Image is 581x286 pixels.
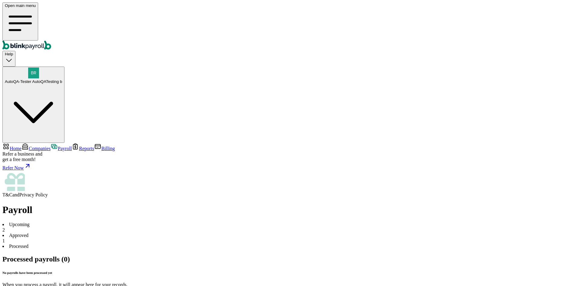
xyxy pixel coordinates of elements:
h6: No payrolls have been processed yet [2,271,579,274]
li: Processed [2,244,579,249]
button: Open main menu [2,2,38,41]
a: Companies [21,146,51,151]
span: Payroll [58,146,72,151]
h2: Processed payrolls ( 0 ) [2,255,579,263]
a: Home [2,146,21,151]
span: Home [10,146,21,151]
a: Payroll [51,146,72,151]
span: Privacy Policy [19,192,48,197]
button: AutoQA-Tester AutoQATesting b [2,67,64,143]
iframe: Chat Widget [480,221,581,286]
nav: Sidebar [2,143,579,198]
span: T&C [2,192,12,197]
span: 1 [2,238,5,243]
span: Companies [29,146,51,151]
span: and [12,192,19,197]
li: Upcoming [2,222,579,233]
a: Reports [72,146,94,151]
span: Reports [79,146,94,151]
nav: Global [2,2,579,51]
span: 2 [2,227,5,232]
div: Refer a business and get a free month! [2,151,579,162]
button: Help [2,51,15,66]
a: Billing [94,146,115,151]
span: Billing [101,146,115,151]
span: Help [5,52,13,56]
a: Refer Now [2,162,579,171]
span: Open main menu [5,3,36,8]
span: AutoQA-Tester AutoQATesting b [5,79,62,84]
h1: Payroll [2,204,579,215]
li: Approved [2,233,579,244]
